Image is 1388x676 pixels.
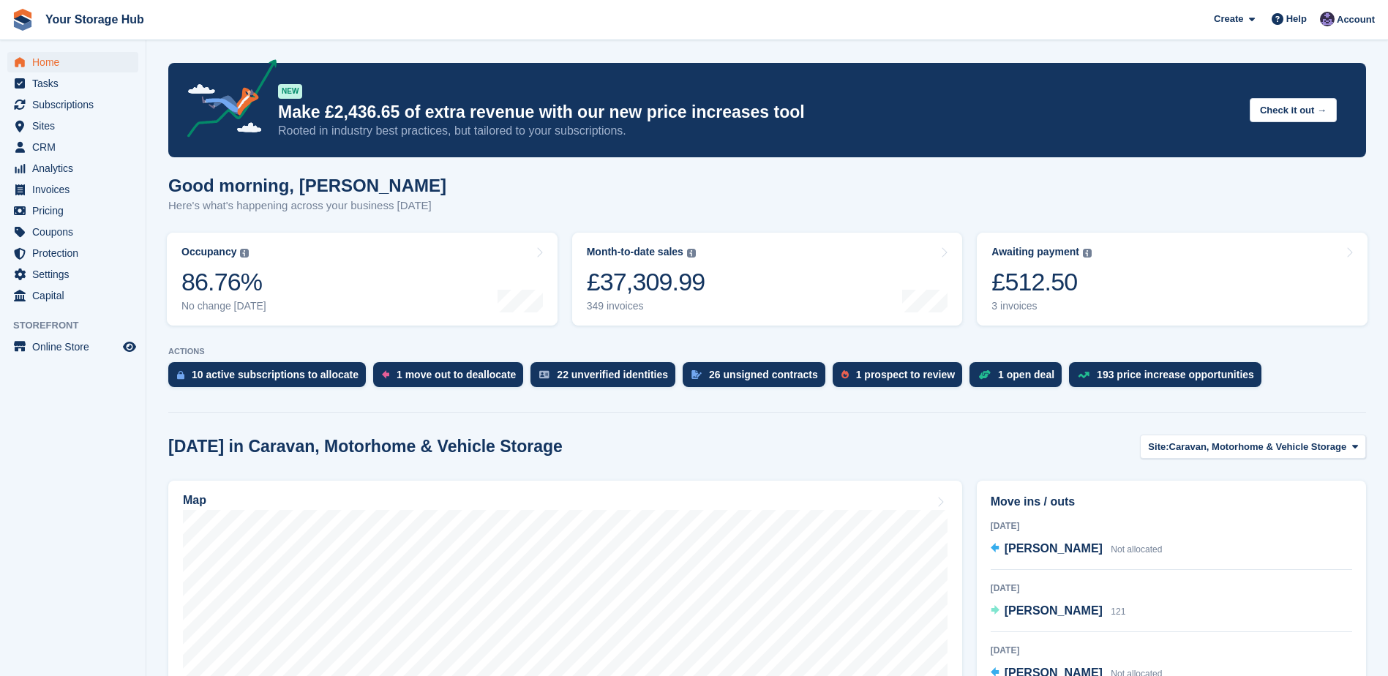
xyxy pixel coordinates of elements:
div: 349 invoices [587,300,705,312]
div: Occupancy [181,246,236,258]
p: Here's what's happening across your business [DATE] [168,198,446,214]
span: Protection [32,243,120,263]
img: move_outs_to_deallocate_icon-f764333ba52eb49d3ac5e1228854f67142a1ed5810a6f6cc68b1a99e826820c5.svg [382,370,389,379]
a: menu [7,94,138,115]
span: Settings [32,264,120,285]
div: 3 invoices [991,300,1092,312]
a: 1 move out to deallocate [373,362,530,394]
a: menu [7,243,138,263]
a: menu [7,337,138,357]
span: [PERSON_NAME] [1005,604,1103,617]
img: deal-1b604bf984904fb50ccaf53a9ad4b4a5d6e5aea283cecdc64d6e3604feb123c2.svg [978,369,991,380]
div: Awaiting payment [991,246,1079,258]
span: Caravan, Motorhome & Vehicle Storage [1169,440,1347,454]
h2: [DATE] in Caravan, Motorhome & Vehicle Storage [168,437,563,457]
p: Make £2,436.65 of extra revenue with our new price increases tool [278,102,1238,123]
img: active_subscription_to_allocate_icon-d502201f5373d7db506a760aba3b589e785aa758c864c3986d89f69b8ff3... [177,370,184,380]
span: Storefront [13,318,146,333]
span: Invoices [32,179,120,200]
span: Help [1286,12,1307,26]
img: price-adjustments-announcement-icon-8257ccfd72463d97f412b2fc003d46551f7dbcb40ab6d574587a9cd5c0d94... [175,59,277,143]
img: verify_identity-adf6edd0f0f0b5bbfe63781bf79b02c33cf7c696d77639b501bdc392416b5a36.svg [539,370,549,379]
a: 22 unverified identities [530,362,683,394]
div: 22 unverified identities [557,369,668,380]
span: Capital [32,285,120,306]
h2: Map [183,494,206,507]
a: Occupancy 86.76% No change [DATE] [167,233,558,326]
img: price_increase_opportunities-93ffe204e8149a01c8c9dc8f82e8f89637d9d84a8eef4429ea346261dce0b2c0.svg [1078,372,1089,378]
span: [PERSON_NAME] [1005,542,1103,555]
img: Liam Beddard [1320,12,1335,26]
div: 1 prospect to review [856,369,955,380]
img: contract_signature_icon-13c848040528278c33f63329250d36e43548de30e8caae1d1a13099fd9432cc5.svg [691,370,702,379]
img: prospect-51fa495bee0391a8d652442698ab0144808aea92771e9ea1ae160a38d050c398.svg [841,370,849,379]
span: Home [32,52,120,72]
span: Create [1214,12,1243,26]
a: Preview store [121,338,138,356]
a: 10 active subscriptions to allocate [168,362,373,394]
div: 193 price increase opportunities [1097,369,1254,380]
div: 1 open deal [998,369,1054,380]
span: Account [1337,12,1375,27]
div: No change [DATE] [181,300,266,312]
a: menu [7,73,138,94]
h2: Move ins / outs [991,493,1352,511]
span: Analytics [32,158,120,179]
h1: Good morning, [PERSON_NAME] [168,176,446,195]
a: 26 unsigned contracts [683,362,833,394]
div: [DATE] [991,582,1352,595]
a: menu [7,137,138,157]
img: icon-info-grey-7440780725fd019a000dd9b08b2336e03edf1995a4989e88bcd33f0948082b44.svg [240,249,249,258]
span: Coupons [32,222,120,242]
div: Month-to-date sales [587,246,683,258]
a: menu [7,179,138,200]
div: 26 unsigned contracts [709,369,818,380]
a: 1 prospect to review [833,362,969,394]
div: 10 active subscriptions to allocate [192,369,359,380]
a: 193 price increase opportunities [1069,362,1269,394]
a: [PERSON_NAME] Not allocated [991,540,1163,559]
div: NEW [278,84,302,99]
a: 1 open deal [969,362,1069,394]
a: menu [7,116,138,136]
div: £37,309.99 [587,267,705,297]
div: [DATE] [991,644,1352,657]
span: CRM [32,137,120,157]
img: icon-info-grey-7440780725fd019a000dd9b08b2336e03edf1995a4989e88bcd33f0948082b44.svg [1083,249,1092,258]
a: menu [7,222,138,242]
span: Pricing [32,200,120,221]
a: Your Storage Hub [40,7,150,31]
div: £512.50 [991,267,1092,297]
p: Rooted in industry best practices, but tailored to your subscriptions. [278,123,1238,139]
span: Not allocated [1111,544,1162,555]
a: menu [7,264,138,285]
span: Online Store [32,337,120,357]
div: 86.76% [181,267,266,297]
button: Site: Caravan, Motorhome & Vehicle Storage [1140,435,1366,459]
span: 121 [1111,606,1125,617]
a: [PERSON_NAME] 121 [991,602,1126,621]
span: Subscriptions [32,94,120,115]
div: [DATE] [991,519,1352,533]
a: menu [7,52,138,72]
a: Month-to-date sales £37,309.99 349 invoices [572,233,963,326]
span: Sites [32,116,120,136]
a: menu [7,158,138,179]
span: Tasks [32,73,120,94]
a: Awaiting payment £512.50 3 invoices [977,233,1368,326]
button: Check it out → [1250,98,1337,122]
img: stora-icon-8386f47178a22dfd0bd8f6a31ec36ba5ce8667c1dd55bd0f319d3a0aa187defe.svg [12,9,34,31]
a: menu [7,285,138,306]
div: 1 move out to deallocate [397,369,516,380]
img: icon-info-grey-7440780725fd019a000dd9b08b2336e03edf1995a4989e88bcd33f0948082b44.svg [687,249,696,258]
a: menu [7,200,138,221]
span: Site: [1148,440,1168,454]
p: ACTIONS [168,347,1366,356]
